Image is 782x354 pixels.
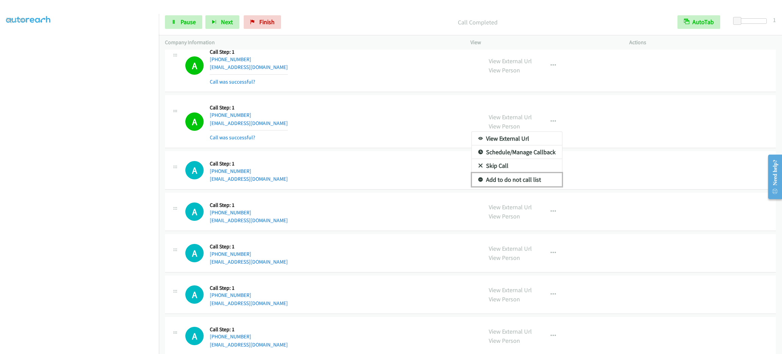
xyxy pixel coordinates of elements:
[185,244,204,262] h1: A
[472,132,562,145] a: View External Url
[185,285,204,304] div: The call is yet to be attempted
[185,285,204,304] h1: A
[472,145,562,159] a: Schedule/Manage Callback
[762,150,782,204] iframe: Resource Center
[472,159,562,173] a: Skip Call
[185,161,204,179] h1: A
[6,30,159,353] iframe: To enrich screen reader interactions, please activate Accessibility in Grammarly extension settings
[185,327,204,345] h1: A
[6,16,26,23] a: My Lists
[185,244,204,262] div: The call is yet to be attempted
[185,327,204,345] div: The call is yet to be attempted
[472,173,562,187] a: Add to do not call list
[185,202,204,221] h1: A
